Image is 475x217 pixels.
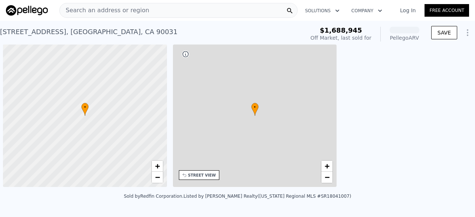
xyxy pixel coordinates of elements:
button: SAVE [431,26,457,39]
div: Off Market, last sold for [311,34,371,42]
div: STREET VIEW [188,172,216,178]
span: + [325,161,330,171]
div: Pellego ARV [390,34,419,42]
span: • [81,104,89,111]
a: Zoom in [321,161,332,172]
div: Listed by [PERSON_NAME] Realty ([US_STATE] Regional MLS #SR18041007) [184,194,351,199]
a: Zoom out [152,172,163,183]
div: Sold by Redfin Corporation . [124,194,184,199]
img: Pellego [6,5,48,16]
span: Search an address or region [60,6,149,15]
span: $1,688,945 [320,26,362,34]
a: Zoom in [152,161,163,172]
button: Solutions [299,4,345,17]
a: Free Account [425,4,469,17]
button: Show Options [460,25,475,40]
span: + [155,161,160,171]
div: • [251,103,259,116]
button: Company [345,4,388,17]
a: Zoom out [321,172,332,183]
span: − [325,172,330,182]
div: • [81,103,89,116]
a: Log In [391,7,425,14]
span: • [251,104,259,111]
span: − [155,172,160,182]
